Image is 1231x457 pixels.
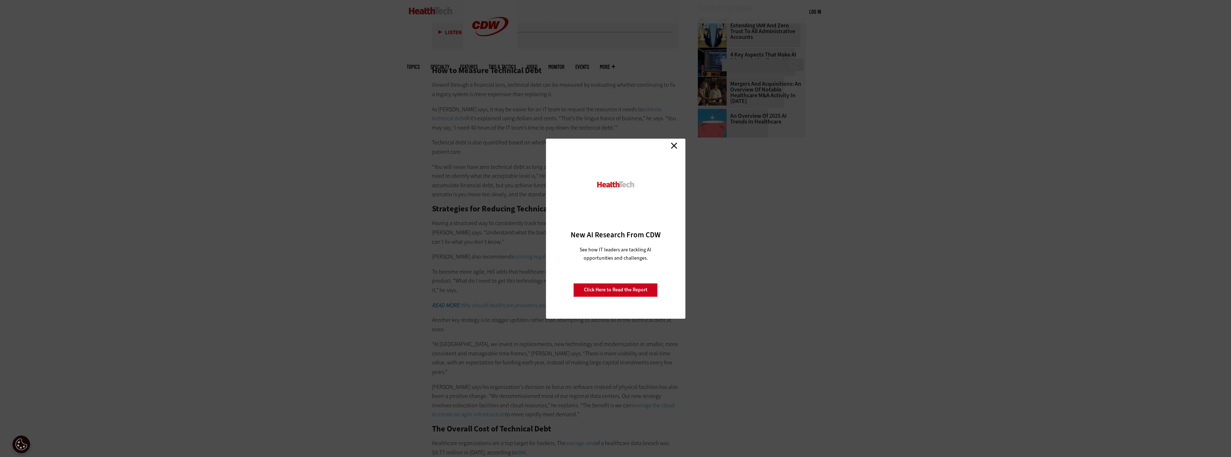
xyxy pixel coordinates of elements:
[669,140,679,151] a: Close
[12,435,30,453] div: Cookie Settings
[558,230,673,240] h3: New AI Research From CDW
[571,246,660,262] p: See how IT leaders are tackling AI opportunities and challenges.
[12,435,30,453] button: Open Preferences
[574,283,658,297] a: Click Here to Read the Report
[596,181,635,188] img: HealthTech_0.png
